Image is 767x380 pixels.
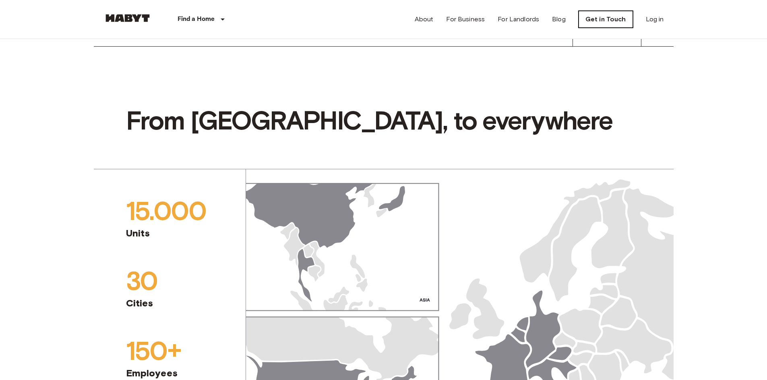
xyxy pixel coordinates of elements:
span: From [GEOGRAPHIC_DATA], to everywhere [126,105,641,137]
span: 15.000 [126,195,213,227]
a: For Landlords [498,14,539,24]
span: Units [126,227,213,239]
span: Employees [126,367,213,379]
a: About [415,14,434,24]
a: Log in [646,14,664,24]
a: Blog [552,14,566,24]
a: For Business [446,14,485,24]
span: Cities [126,297,213,309]
img: Habyt [103,14,152,22]
a: Get in Touch [579,11,633,28]
span: 150+ [126,335,213,367]
span: 30 [126,265,213,297]
p: Find a Home [178,14,215,24]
